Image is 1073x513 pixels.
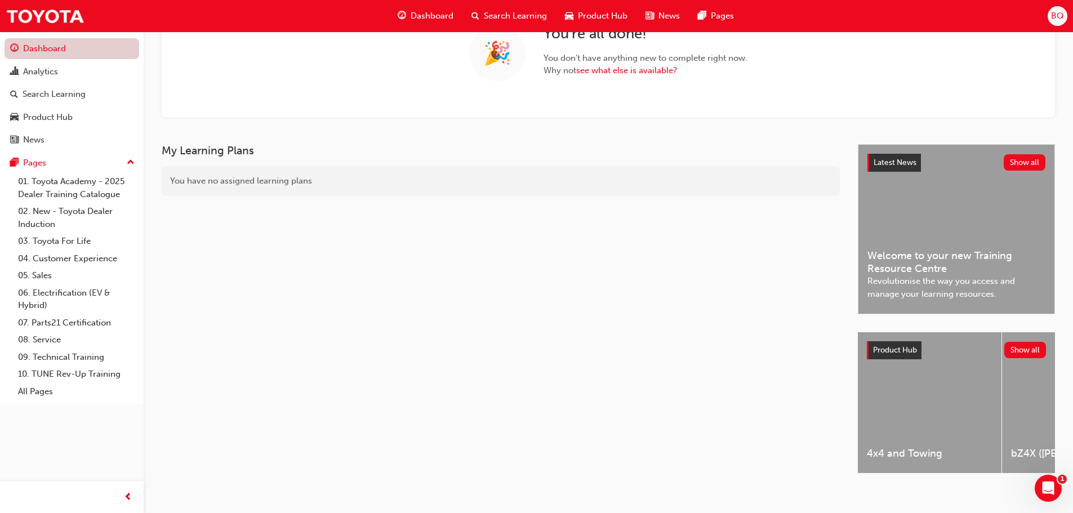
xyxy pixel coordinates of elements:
a: 07. Parts21 Certification [14,314,139,332]
a: 4x4 and Towing [858,332,1001,473]
span: car-icon [10,113,19,123]
span: Product Hub [873,345,917,355]
span: guage-icon [398,9,406,23]
span: News [658,10,680,23]
span: chart-icon [10,67,19,77]
a: Latest NewsShow all [867,154,1045,172]
iframe: Intercom live chat [1035,475,1062,502]
span: search-icon [10,90,18,100]
span: pages-icon [698,9,706,23]
a: 06. Electrification (EV & Hybrid) [14,284,139,314]
a: guage-iconDashboard [389,5,462,28]
div: News [23,133,44,146]
a: Product Hub [5,107,139,128]
span: Why not [544,64,747,77]
a: All Pages [14,383,139,400]
span: car-icon [565,9,573,23]
div: Product Hub [23,111,73,124]
div: Search Learning [23,88,86,101]
a: 03. Toyota For Life [14,233,139,250]
a: car-iconProduct Hub [556,5,636,28]
span: up-icon [127,155,135,170]
span: 1 [1058,475,1067,484]
button: Show all [1004,154,1046,171]
div: Analytics [23,65,58,78]
span: pages-icon [10,158,19,168]
a: 09. Technical Training [14,349,139,366]
span: guage-icon [10,44,19,54]
span: BQ [1051,10,1064,23]
a: News [5,130,139,150]
a: pages-iconPages [689,5,743,28]
a: Latest NewsShow allWelcome to your new Training Resource CentreRevolutionise the way you access a... [858,144,1055,314]
a: news-iconNews [636,5,689,28]
button: Show all [1004,342,1047,358]
img: Trak [6,3,84,29]
a: Search Learning [5,84,139,105]
a: Analytics [5,61,139,82]
span: news-icon [10,135,19,145]
a: search-iconSearch Learning [462,5,556,28]
a: Product HubShow all [867,341,1046,359]
a: 10. TUNE Rev-Up Training [14,365,139,383]
div: Pages [23,157,46,169]
a: 01. Toyota Academy - 2025 Dealer Training Catalogue [14,173,139,203]
button: Pages [5,153,139,173]
button: BQ [1048,6,1067,26]
a: see what else is available? [576,65,677,75]
span: Dashboard [411,10,453,23]
span: You don ' t have anything new to complete right now. [544,52,747,65]
span: search-icon [471,9,479,23]
span: Search Learning [484,10,547,23]
span: news-icon [645,9,654,23]
span: Revolutionise the way you access and manage your learning resources. [867,275,1045,300]
span: Welcome to your new Training Resource Centre [867,249,1045,275]
span: prev-icon [124,490,132,505]
a: 08. Service [14,331,139,349]
button: DashboardAnalyticsSearch LearningProduct HubNews [5,36,139,153]
h2: You ' re all done! [544,25,747,43]
span: Pages [711,10,734,23]
span: Product Hub [578,10,627,23]
a: 04. Customer Experience [14,250,139,267]
h3: My Learning Plans [162,144,840,157]
span: 4x4 and Towing [867,447,992,460]
span: Latest News [874,158,916,167]
div: You have no assigned learning plans [162,166,840,196]
span: 🎉 [483,47,511,60]
a: Dashboard [5,38,139,59]
a: 02. New - Toyota Dealer Induction [14,203,139,233]
a: 05. Sales [14,267,139,284]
